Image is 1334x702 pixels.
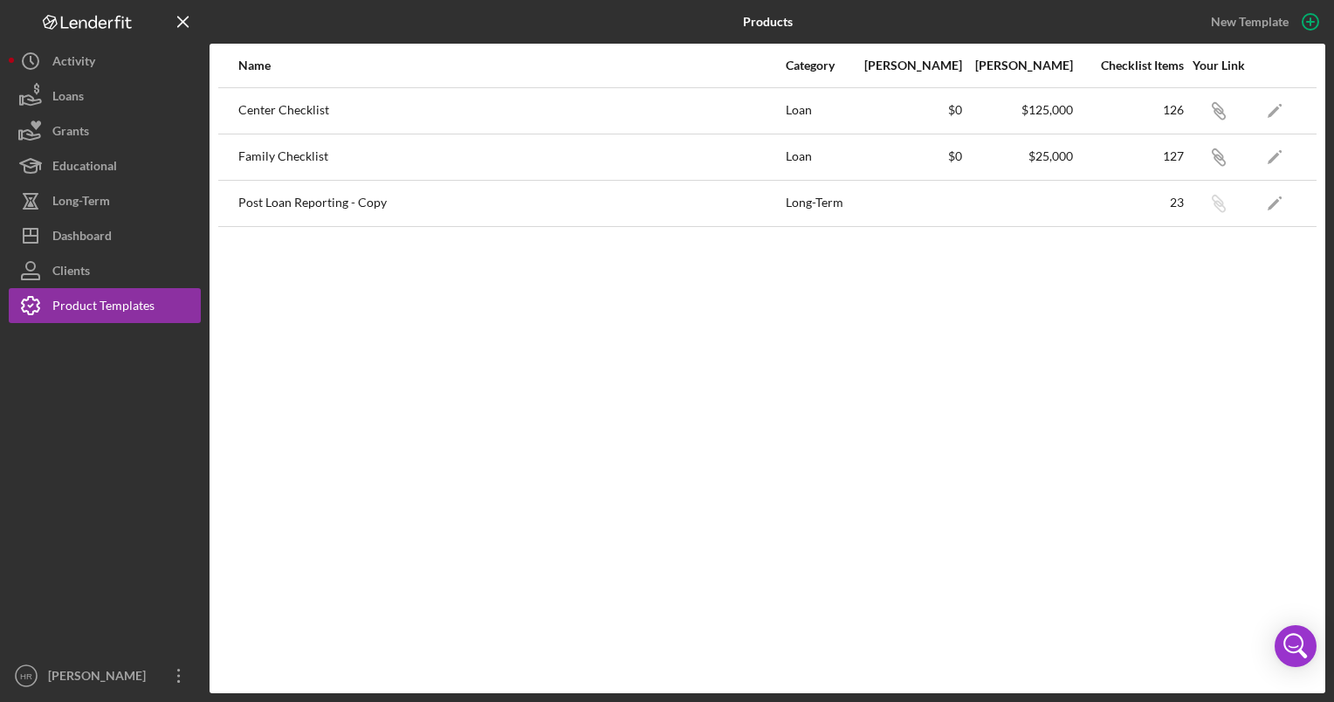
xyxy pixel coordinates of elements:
button: Dashboard [9,218,201,253]
div: 127 [1075,149,1184,163]
div: Clients [52,253,90,292]
div: Dashboard [52,218,112,258]
div: Long-Term [52,183,110,223]
div: Loan [786,89,851,133]
button: Grants [9,114,201,148]
button: New Template [1200,9,1325,35]
div: Grants [52,114,89,153]
div: Educational [52,148,117,188]
text: HR [20,671,32,681]
div: Open Intercom Messenger [1275,625,1317,667]
div: 126 [1075,103,1184,117]
div: $0 [853,149,962,163]
div: Loans [52,79,84,118]
div: Activity [52,44,95,83]
div: [PERSON_NAME] [44,658,157,698]
div: $125,000 [964,103,1073,117]
div: Product Templates [52,288,155,327]
button: Long-Term [9,183,201,218]
div: [PERSON_NAME] [964,58,1073,72]
button: Educational [9,148,201,183]
div: $25,000 [964,149,1073,163]
div: Long-Term [786,182,851,225]
div: Post Loan Reporting - Copy [238,182,784,225]
b: Products [743,15,793,29]
div: Checklist Items [1075,58,1184,72]
div: Center Checklist [238,89,784,133]
div: Name [238,58,784,72]
button: Clients [9,253,201,288]
div: [PERSON_NAME] [853,58,962,72]
div: Loan [786,135,851,179]
button: Loans [9,79,201,114]
div: New Template [1211,9,1289,35]
div: Category [786,58,851,72]
div: Family Checklist [238,135,784,179]
div: Your Link [1186,58,1251,72]
div: $0 [853,103,962,117]
button: Activity [9,44,201,79]
button: Product Templates [9,288,201,323]
div: 23 [1075,196,1184,210]
button: HR[PERSON_NAME] [9,658,201,693]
